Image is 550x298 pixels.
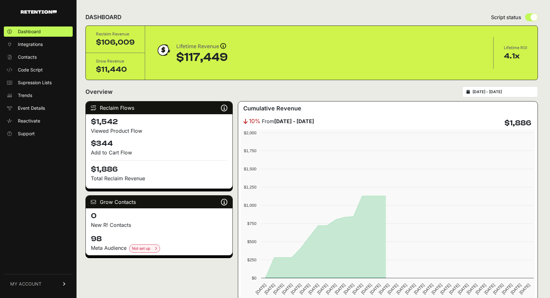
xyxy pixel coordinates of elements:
[343,283,355,295] text: [DATE]
[18,118,40,124] span: Reactivate
[4,52,73,62] a: Contacts
[96,37,135,48] div: $106,009
[91,138,227,149] h4: $344
[96,64,135,75] div: $11,440
[18,92,32,99] span: Trends
[252,276,256,280] text: $0
[439,283,452,295] text: [DATE]
[176,51,228,64] div: $117,449
[18,79,52,86] span: Supression Lists
[91,175,227,182] p: Total Reclaim Revenue
[91,244,227,253] div: Meta Audience
[86,101,232,114] div: Reclaim Flows
[18,41,43,48] span: Integrations
[413,283,425,295] text: [DATE]
[4,103,73,113] a: Event Details
[501,283,513,295] text: [DATE]
[264,283,276,295] text: [DATE]
[21,10,57,14] img: Retention.com
[18,105,45,111] span: Event Details
[91,221,227,229] p: New R! Contacts
[247,257,256,262] text: $250
[96,31,135,37] div: Reclaim Revenue
[255,283,267,295] text: [DATE]
[510,283,522,295] text: [DATE]
[378,283,390,295] text: [DATE]
[504,118,531,128] h4: $1,886
[4,39,73,49] a: Integrations
[18,130,35,137] span: Support
[96,58,135,64] div: Grow Revenue
[491,13,521,21] span: Script status
[4,90,73,101] a: Trends
[290,283,302,295] text: [DATE]
[18,67,43,73] span: Code Script
[10,281,41,287] span: MY ACCOUNT
[262,117,314,125] span: From
[492,283,505,295] text: [DATE]
[249,117,260,126] span: 10%
[316,283,329,295] text: [DATE]
[176,42,228,51] div: Lifetime Revenue
[404,283,417,295] text: [DATE]
[243,104,301,113] h3: Cumulative Revenue
[281,283,294,295] text: [DATE]
[504,45,527,51] div: Lifetime ROI
[369,283,382,295] text: [DATE]
[299,283,311,295] text: [DATE]
[244,130,256,135] text: $2,000
[91,211,227,221] h4: 0
[91,160,227,175] h4: $1,886
[91,117,227,127] h4: $1,542
[244,148,256,153] text: $1,750
[395,283,408,295] text: [DATE]
[244,185,256,190] text: $1,250
[457,283,469,295] text: [DATE]
[18,54,37,60] span: Contacts
[272,283,285,295] text: [DATE]
[360,283,373,295] text: [DATE]
[4,78,73,88] a: Supression Lists
[504,51,527,61] div: 4.1x
[387,283,399,295] text: [DATE]
[422,283,434,295] text: [DATE]
[518,283,531,295] text: [DATE]
[274,118,314,124] strong: [DATE] - [DATE]
[155,42,171,58] img: dollar-coin-05c43ed7efb7bc0c12610022525b4bbbb207c7efeef5aecc26f025e68dcafac9.png
[4,129,73,139] a: Support
[85,87,113,96] h2: Overview
[431,283,443,295] text: [DATE]
[448,283,461,295] text: [DATE]
[4,274,73,294] a: MY ACCOUNT
[483,283,496,295] text: [DATE]
[86,196,232,208] div: Grow Contacts
[325,283,338,295] text: [DATE]
[334,283,346,295] text: [DATE]
[244,203,256,208] text: $1,000
[18,28,41,35] span: Dashboard
[466,283,478,295] text: [DATE]
[244,167,256,171] text: $1,500
[91,149,227,156] div: Add to Cart Flow
[4,65,73,75] a: Code Script
[85,13,121,22] h2: DASHBOARD
[91,234,227,244] h4: 98
[351,283,364,295] text: [DATE]
[91,127,227,135] div: Viewed Product Flow
[247,239,256,244] text: $500
[307,283,320,295] text: [DATE]
[247,221,256,226] text: $750
[4,26,73,37] a: Dashboard
[474,283,487,295] text: [DATE]
[4,116,73,126] a: Reactivate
